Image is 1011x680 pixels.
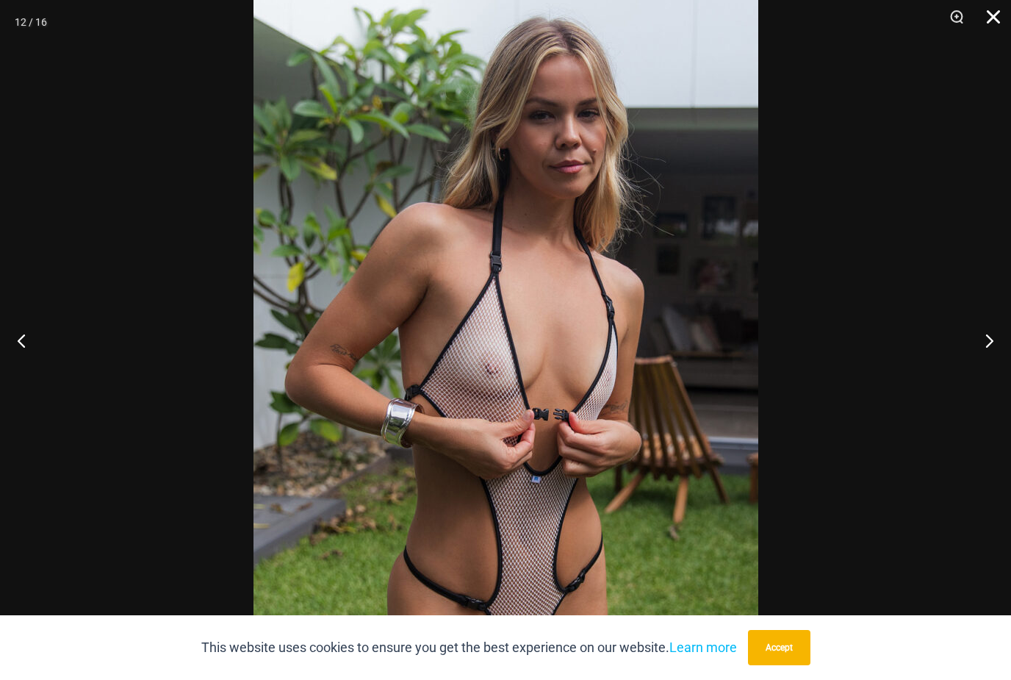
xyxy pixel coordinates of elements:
button: Accept [748,630,810,665]
div: 12 / 16 [15,11,47,33]
button: Next [956,304,1011,377]
a: Learn more [669,640,737,655]
p: This website uses cookies to ensure you get the best experience on our website. [201,637,737,659]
